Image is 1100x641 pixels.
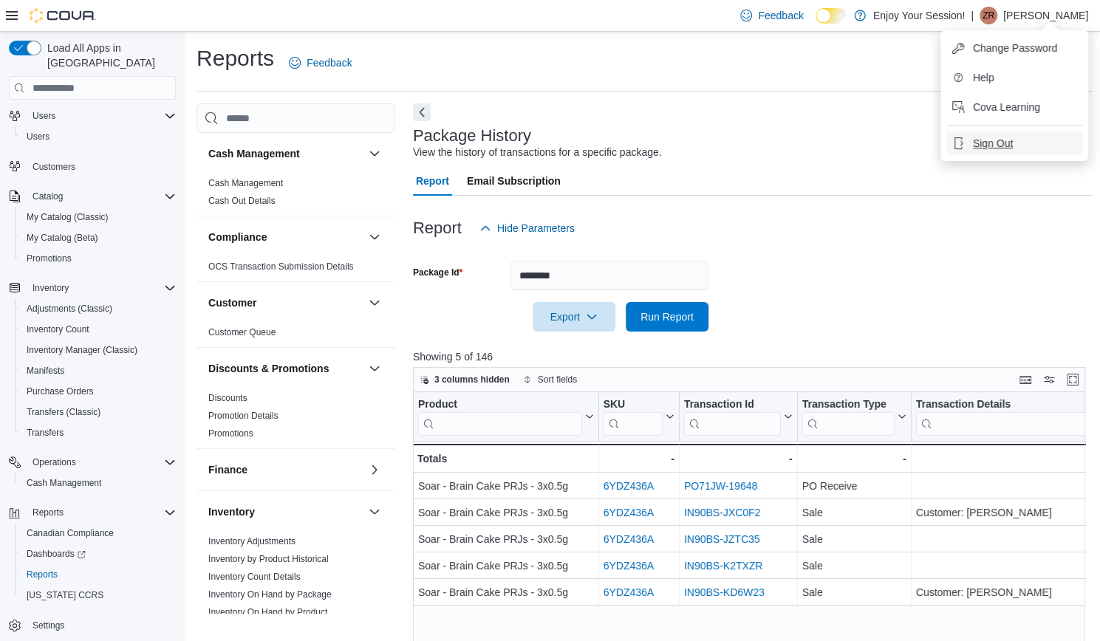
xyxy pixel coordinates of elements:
[3,278,182,298] button: Inventory
[27,589,103,601] span: [US_STATE] CCRS
[3,502,182,523] button: Reports
[197,258,395,281] div: Compliance
[208,572,301,582] a: Inventory Count Details
[684,507,760,519] a: IN90BS-JXC0F2
[15,207,182,227] button: My Catalog (Classic)
[418,504,594,522] div: Soar - Brain Cake PRJs - 3x0.5g
[973,41,1057,55] span: Change Password
[973,100,1040,114] span: Cova Learning
[684,398,781,436] div: Transaction Id URL
[1064,371,1082,388] button: Enter fullscreen
[21,229,176,247] span: My Catalog (Beta)
[366,360,383,377] button: Discounts & Promotions
[517,371,583,388] button: Sort fields
[283,48,358,78] a: Feedback
[603,561,653,572] a: 6YDZ436A
[21,566,176,583] span: Reports
[802,398,906,436] button: Transaction Type
[3,452,182,473] button: Operations
[603,587,653,599] a: 6YDZ436A
[418,398,594,436] button: Product
[916,584,1100,602] div: Customer: [PERSON_NAME]
[734,1,809,30] a: Feedback
[413,219,462,237] h3: Report
[684,534,760,546] a: IN90BS-JZTC35
[684,398,781,412] div: Transaction Id
[208,462,363,477] button: Finance
[30,8,96,23] img: Cova
[21,300,118,318] a: Adjustments (Classic)
[27,453,82,471] button: Operations
[21,250,176,267] span: Promotions
[197,44,274,73] h1: Reports
[916,398,1088,436] div: Transaction Details
[208,393,247,403] a: Discounts
[1003,7,1088,24] p: [PERSON_NAME]
[980,7,997,24] div: Zoe Reid
[27,253,72,264] span: Promotions
[27,569,58,580] span: Reports
[802,531,906,549] div: Sale
[15,544,182,564] a: Dashboards
[21,229,104,247] a: My Catalog (Beta)
[603,398,662,412] div: SKU
[208,295,363,310] button: Customer
[983,7,994,24] span: ZR
[27,323,89,335] span: Inventory Count
[27,279,75,297] button: Inventory
[3,186,182,207] button: Catalog
[414,371,516,388] button: 3 columns hidden
[208,327,276,337] a: Customer Queue
[21,545,176,563] span: Dashboards
[21,362,70,380] a: Manifests
[27,548,86,560] span: Dashboards
[684,481,757,493] a: PO71JW-19648
[33,110,55,122] span: Users
[208,196,276,206] a: Cash Out Details
[208,392,247,404] span: Discounts
[21,300,176,318] span: Adjustments (Classic)
[27,406,100,418] span: Transfers (Classic)
[208,428,253,439] a: Promotions
[946,66,1082,89] button: Help
[640,309,694,324] span: Run Report
[802,478,906,496] div: PO Receive
[366,461,383,479] button: Finance
[626,302,708,332] button: Run Report
[208,361,329,376] h3: Discounts & Promotions
[684,587,765,599] a: IN90BS-KD6W23
[1040,371,1058,388] button: Display options
[973,136,1013,151] span: Sign Out
[208,410,279,422] span: Promotion Details
[208,428,253,439] span: Promotions
[208,146,300,161] h3: Cash Management
[603,398,674,436] button: SKU
[208,535,296,547] span: Inventory Adjustments
[27,504,69,521] button: Reports
[21,208,176,226] span: My Catalog (Classic)
[27,527,114,539] span: Canadian Compliance
[603,481,653,493] a: 6YDZ436A
[413,267,462,278] label: Package Id
[15,422,182,443] button: Transfers
[15,248,182,269] button: Promotions
[603,507,653,519] a: 6YDZ436A
[21,424,176,442] span: Transfers
[758,8,803,23] span: Feedback
[33,507,64,518] span: Reports
[197,323,395,347] div: Customer
[41,41,176,70] span: Load All Apps in [GEOGRAPHIC_DATA]
[21,403,176,421] span: Transfers (Classic)
[418,531,594,549] div: Soar - Brain Cake PRJs - 3x0.5g
[15,381,182,402] button: Purchase Orders
[366,228,383,246] button: Compliance
[802,398,894,436] div: Transaction Type
[15,298,182,319] button: Adjustments (Classic)
[916,504,1100,522] div: Customer: [PERSON_NAME]
[417,450,594,467] div: Totals
[916,398,1088,412] div: Transaction Details
[15,523,182,544] button: Canadian Compliance
[307,55,352,70] span: Feedback
[413,103,431,121] button: Next
[27,131,49,143] span: Users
